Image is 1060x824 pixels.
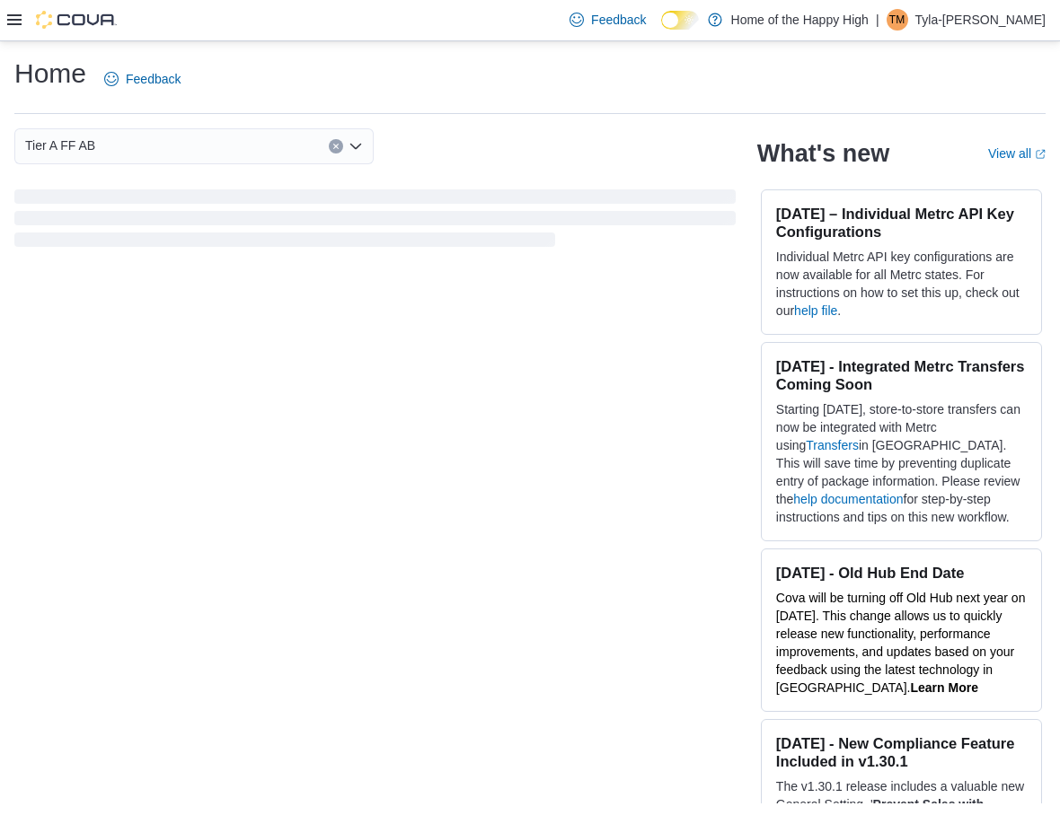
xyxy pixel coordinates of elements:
[915,9,1046,31] p: Tyla-[PERSON_NAME]
[591,11,646,29] span: Feedback
[776,357,1027,393] h3: [DATE] - Integrated Metrc Transfers Coming Soon
[562,2,653,38] a: Feedback
[661,30,662,31] span: Dark Mode
[889,9,905,31] span: TM
[126,70,181,88] span: Feedback
[806,438,859,452] a: Transfers
[731,9,869,31] p: Home of the Happy High
[876,9,879,31] p: |
[776,564,1027,582] h3: [DATE] - Old Hub End Date
[776,400,1027,526] p: Starting [DATE], store-to-store transfers can now be integrated with Metrc using in [GEOGRAPHIC_D...
[887,9,908,31] div: Tyla-Moon Simpson
[349,139,363,153] button: Open list of options
[14,56,86,92] h1: Home
[661,11,699,30] input: Dark Mode
[776,734,1027,770] h3: [DATE] - New Compliance Feature Included in v1.30.1
[36,11,117,29] img: Cova
[25,135,95,156] span: Tier A FF AB
[14,193,736,250] span: Loading
[1035,149,1046,160] svg: External link
[776,591,1026,695] span: Cova will be turning off Old Hub next year on [DATE]. This change allows us to quickly release ne...
[793,492,903,506] a: help documentation
[757,139,889,168] h2: What's new
[794,303,837,318] a: help file
[97,61,188,97] a: Feedback
[329,139,343,153] button: Clear input
[910,680,977,695] a: Learn More
[988,146,1046,161] a: View allExternal link
[776,248,1027,320] p: Individual Metrc API key configurations are now available for all Metrc states. For instructions ...
[776,205,1027,241] h3: [DATE] – Individual Metrc API Key Configurations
